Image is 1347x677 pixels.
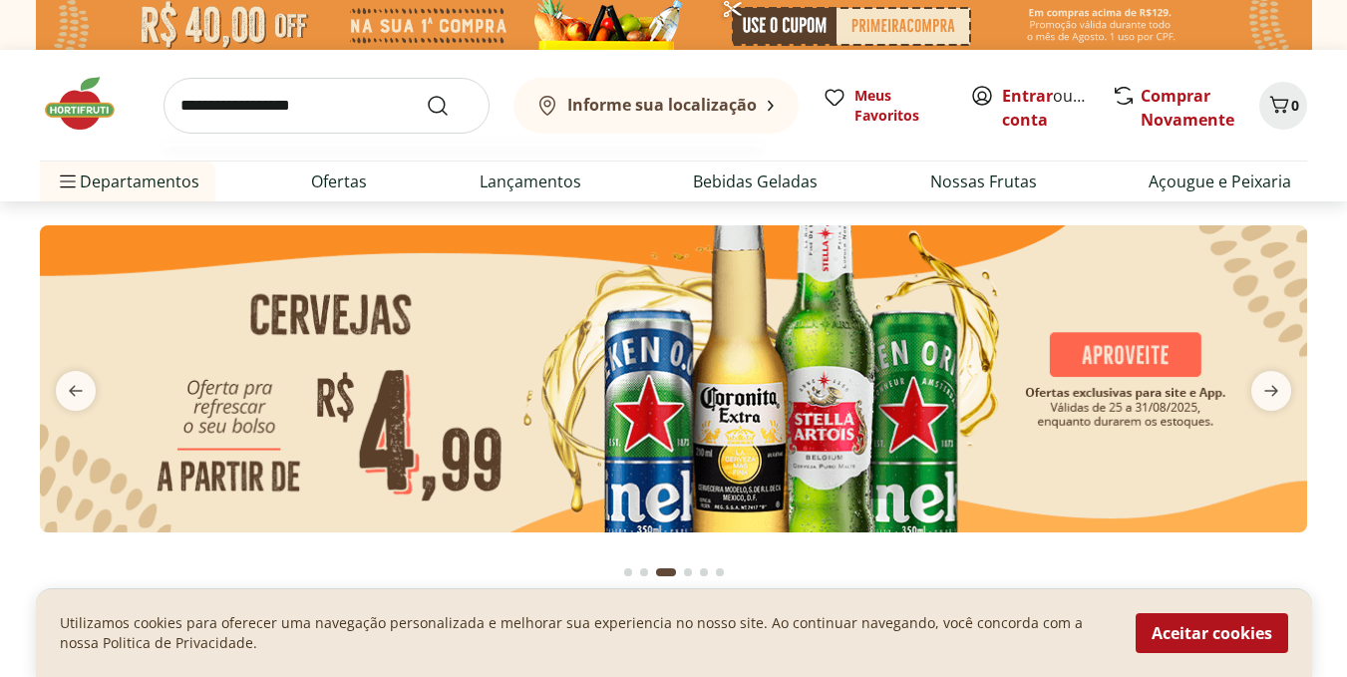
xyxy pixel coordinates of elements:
a: Criar conta [1002,85,1112,131]
b: Informe sua localização [567,94,757,116]
button: Submit Search [426,94,474,118]
a: Ofertas [311,169,367,193]
a: Meus Favoritos [823,86,946,126]
button: Carrinho [1259,82,1307,130]
a: Lançamentos [480,169,581,193]
img: Hortifruti [40,74,140,134]
input: search [164,78,490,134]
button: Go to page 5 from fs-carousel [696,548,712,596]
a: Bebidas Geladas [693,169,818,193]
button: Current page from fs-carousel [652,548,680,596]
a: Entrar [1002,85,1053,107]
span: Departamentos [56,158,199,205]
img: cervejas [40,225,1307,532]
button: Aceitar cookies [1136,613,1288,653]
button: previous [40,371,112,411]
a: Açougue e Peixaria [1149,169,1291,193]
button: Go to page 4 from fs-carousel [680,548,696,596]
a: Comprar Novamente [1141,85,1234,131]
button: Go to page 2 from fs-carousel [636,548,652,596]
span: Meus Favoritos [854,86,946,126]
span: 0 [1291,96,1299,115]
button: Informe sua localização [513,78,799,134]
a: Nossas Frutas [930,169,1037,193]
button: Go to page 1 from fs-carousel [620,548,636,596]
span: ou [1002,84,1091,132]
button: next [1235,371,1307,411]
p: Utilizamos cookies para oferecer uma navegação personalizada e melhorar sua experiencia no nosso ... [60,613,1112,653]
button: Go to page 6 from fs-carousel [712,548,728,596]
button: Menu [56,158,80,205]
